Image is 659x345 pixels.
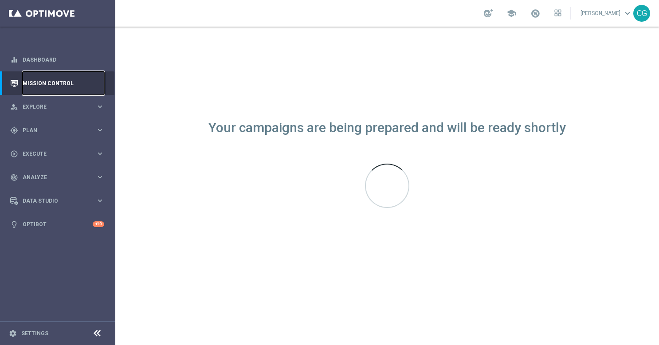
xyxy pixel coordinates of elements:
button: track_changes Analyze keyboard_arrow_right [10,174,105,181]
i: person_search [10,103,18,111]
i: keyboard_arrow_right [96,102,104,111]
i: keyboard_arrow_right [96,126,104,134]
button: lightbulb Optibot +10 [10,221,105,228]
a: Dashboard [23,48,104,71]
i: gps_fixed [10,126,18,134]
i: keyboard_arrow_right [96,149,104,158]
i: settings [9,329,17,337]
a: Mission Control [23,71,104,95]
button: play_circle_outline Execute keyboard_arrow_right [10,150,105,157]
a: Settings [21,331,48,336]
div: Analyze [10,173,96,181]
div: CG [633,5,650,22]
div: Dashboard [10,48,104,71]
div: Optibot [10,212,104,236]
div: Mission Control [10,71,104,95]
span: keyboard_arrow_down [623,8,632,18]
span: Analyze [23,175,96,180]
i: play_circle_outline [10,150,18,158]
div: Your campaigns are being prepared and will be ready shortly [208,124,566,132]
button: Data Studio keyboard_arrow_right [10,197,105,204]
button: person_search Explore keyboard_arrow_right [10,103,105,110]
button: gps_fixed Plan keyboard_arrow_right [10,127,105,134]
div: Explore [10,103,96,111]
i: keyboard_arrow_right [96,196,104,205]
span: Execute [23,151,96,157]
a: Optibot [23,212,93,236]
i: track_changes [10,173,18,181]
div: Data Studio [10,197,96,205]
button: equalizer Dashboard [10,56,105,63]
span: Explore [23,104,96,110]
span: school [506,8,516,18]
div: Execute [10,150,96,158]
div: +10 [93,221,104,227]
i: lightbulb [10,220,18,228]
button: Mission Control [10,80,105,87]
i: keyboard_arrow_right [96,173,104,181]
span: Plan [23,128,96,133]
span: Data Studio [23,198,96,204]
a: [PERSON_NAME]keyboard_arrow_down [580,7,633,20]
div: Plan [10,126,96,134]
i: equalizer [10,56,18,64]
